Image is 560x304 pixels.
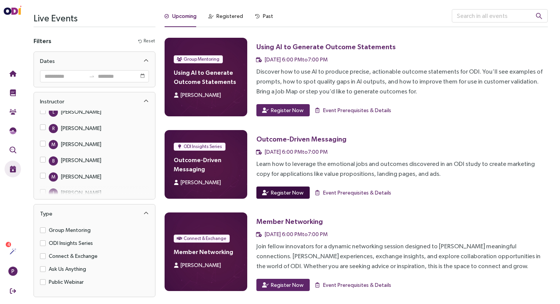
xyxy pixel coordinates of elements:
button: Home [5,65,21,82]
span: Ask Us Anything [46,265,89,273]
img: JTBD Needs Framework [10,127,16,134]
div: Outcome-Driven Messaging [256,134,347,144]
span: [PERSON_NAME] [181,92,221,98]
div: Using AI to Generate Outcome Statements [256,42,396,51]
span: Group Mentoring [46,226,94,234]
div: Past [263,12,273,20]
h4: Using AI to Generate Outcome Statements [174,68,238,86]
button: Register Now [256,104,310,116]
div: Dates [34,52,155,70]
span: Register Now [271,188,304,197]
span: M [51,140,55,149]
button: P [5,263,21,280]
button: Event Prerequisites & Details [314,187,392,199]
div: [PERSON_NAME] [61,140,101,148]
span: Event Prerequisites & Details [323,106,391,114]
div: Join fellow innovators for a dynamic networking session designed to [PERSON_NAME] meaningful conn... [256,241,548,271]
span: 4 [7,242,10,247]
div: Learn how to leverage the emotional jobs and outcomes discovered in an ODI study to create market... [256,159,548,179]
div: [PERSON_NAME] [61,124,101,132]
img: Live Events [10,166,16,172]
span: R [52,124,54,133]
button: Training [5,84,21,101]
div: Instructor [40,97,64,106]
div: Type [34,204,155,223]
span: [PERSON_NAME] [181,262,221,268]
div: Registered [216,12,243,20]
span: Register Now [271,281,304,289]
div: [PERSON_NAME] [61,156,101,164]
button: Sign Out [5,283,21,299]
span: M [51,172,55,182]
h4: Member Networking [174,247,238,256]
button: Actions [5,243,21,260]
img: Training [10,89,16,96]
span: Register Now [271,106,304,114]
div: [PERSON_NAME] [61,172,101,181]
span: search [536,13,542,19]
input: Search in all events [452,9,548,23]
button: search [530,9,549,23]
img: Actions [10,248,16,255]
img: Community [10,108,16,115]
span: Event Prerequisites & Details [323,281,391,289]
span: L [53,108,54,117]
span: ODI Insights Series [184,143,222,150]
img: Outcome Validation [10,146,16,153]
div: Discover how to use AI to produce precise, actionable outcome statements for ODI. You’ll see exam... [256,67,548,97]
div: Member Networking [256,217,323,226]
div: Dates [40,56,55,66]
div: Type [40,209,52,218]
span: Event Prerequisites & Details [323,188,391,197]
button: Register Now [256,279,310,291]
div: Instructor [34,92,155,111]
button: Outcome Validation [5,142,21,158]
div: Upcoming [172,12,197,20]
span: [DATE] 6:00 PM to 7:00 PM [265,56,328,63]
span: swap-right [89,73,95,79]
h3: Live Events [34,9,155,27]
button: Community [5,103,21,120]
span: B [52,156,54,166]
span: Group Mentoring [184,55,219,63]
span: ODI Insights Series [46,239,96,247]
h4: Outcome-Driven Messaging [174,155,238,174]
button: Reset [138,37,155,45]
div: [PERSON_NAME] [61,108,101,116]
span: to [89,73,95,79]
button: Event Prerequisites & Details [314,104,392,116]
span: P [11,267,14,276]
h4: Filters [34,36,51,45]
span: [DATE] 6:00 PM to 7:00 PM [265,231,328,237]
sup: 4 [6,242,11,247]
span: Connect & Exchange [184,235,226,242]
span: Connect & Exchange [46,252,101,260]
button: Needs Framework [5,122,21,139]
button: Register Now [256,187,310,199]
span: [PERSON_NAME] [181,179,221,185]
span: Reset [144,37,155,45]
span: [DATE] 6:00 PM to 7:00 PM [265,149,328,155]
button: Event Prerequisites & Details [314,279,392,291]
span: Public Webinar [46,278,87,286]
button: Live Events [5,161,21,177]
